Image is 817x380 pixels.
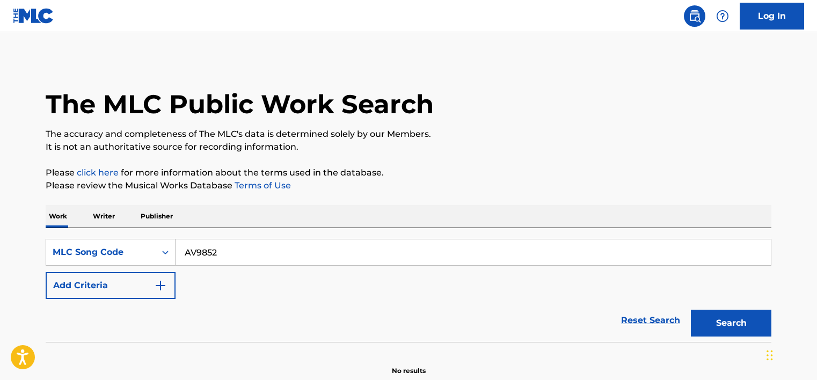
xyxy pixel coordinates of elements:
img: MLC Logo [13,8,54,24]
div: Help [712,5,733,27]
img: 9d2ae6d4665cec9f34b9.svg [154,279,167,292]
button: Search [691,310,771,337]
h1: The MLC Public Work Search [46,88,434,120]
p: No results [392,353,426,376]
p: It is not an authoritative source for recording information. [46,141,771,154]
a: Public Search [684,5,705,27]
a: click here [77,167,119,178]
form: Search Form [46,239,771,342]
a: Log In [740,3,804,30]
p: The accuracy and completeness of The MLC's data is determined solely by our Members. [46,128,771,141]
p: Writer [90,205,118,228]
div: MLC Song Code [53,246,149,259]
a: Terms of Use [232,180,291,191]
button: Add Criteria [46,272,176,299]
p: Please review the Musical Works Database [46,179,771,192]
p: Please for more information about the terms used in the database. [46,166,771,179]
img: help [716,10,729,23]
p: Publisher [137,205,176,228]
a: Reset Search [616,309,685,332]
p: Work [46,205,70,228]
div: Drag [767,339,773,371]
iframe: Chat Widget [763,328,817,380]
img: search [688,10,701,23]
